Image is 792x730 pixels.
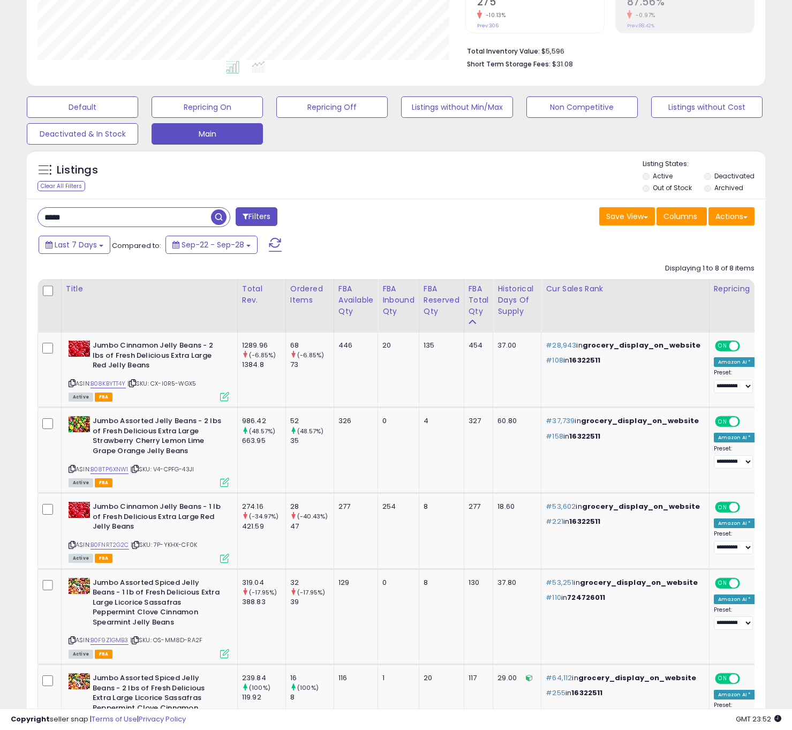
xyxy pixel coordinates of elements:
[738,578,755,588] span: OFF
[130,636,202,644] span: | SKU: OS-MM8D-RA2F
[249,683,270,692] small: (100%)
[57,163,98,178] h5: Listings
[738,674,755,683] span: OFF
[90,465,129,474] a: B08TP6XNW1
[716,674,729,683] span: ON
[714,518,756,528] div: Amazon AI *
[152,96,263,118] button: Repricing On
[738,503,755,512] span: OFF
[242,436,285,446] div: 663.95
[290,341,334,350] div: 68
[546,673,700,683] p: in
[382,416,411,426] div: 0
[657,207,707,225] button: Columns
[11,714,50,724] strong: Copyright
[249,588,277,597] small: (-17.95%)
[290,597,334,607] div: 39
[290,673,334,683] div: 16
[424,502,456,511] div: 8
[482,11,506,19] small: -10.13%
[242,502,285,511] div: 274.16
[11,714,186,725] div: seller snap | |
[242,341,285,350] div: 1289.96
[69,578,229,657] div: ASIN:
[290,283,329,306] div: Ordered Items
[139,714,186,724] a: Privacy Policy
[424,416,456,426] div: 4
[424,283,459,317] div: FBA Reserved Qty
[236,207,277,226] button: Filters
[627,22,654,29] small: Prev: 88.42%
[55,239,97,250] span: Last 7 Days
[546,416,700,426] p: in
[249,427,275,435] small: (48.57%)
[249,351,276,359] small: (-6.85%)
[131,540,197,549] span: | SKU: 7P-YKHX-CF0K
[338,673,369,683] div: 116
[66,283,233,295] div: Title
[583,340,701,350] span: grocery_display_on_website
[69,673,90,689] img: 51X4Wmk9pCL._SL40_.jpg
[651,96,763,118] button: Listings without Cost
[290,416,334,426] div: 52
[469,673,485,683] div: 117
[714,171,755,180] label: Deactivated
[90,379,126,388] a: B08KBYTT4Y
[165,236,258,254] button: Sep-22 - Sep-28
[93,578,223,630] b: Jumbo Assorted Spiced Jelly Beans - 1 lb of Fresh Delicious Extra Large Licorice Sassafras Pepper...
[497,416,533,426] div: 60.80
[424,578,456,588] div: 8
[338,283,373,317] div: FBA Available Qty
[469,502,485,511] div: 277
[112,240,161,251] span: Compared to:
[714,606,756,630] div: Preset:
[546,416,575,426] span: #37,739
[297,512,328,521] small: (-40.43%)
[93,673,223,726] b: Jumbo Assorted Spiced Jelly Beans - 2 lbs of Fresh Delicious Extra Large Licorice Sassafras Peppe...
[242,693,285,702] div: 119.92
[526,96,638,118] button: Non Competitive
[69,502,229,561] div: ASIN:
[716,342,729,351] span: ON
[242,673,285,683] div: 239.84
[297,427,323,435] small: (48.57%)
[546,501,576,511] span: #53,602
[90,540,129,550] a: B0FNRT2G2C
[424,341,456,350] div: 135
[708,207,755,225] button: Actions
[716,503,729,512] span: ON
[242,597,285,607] div: 388.83
[469,416,485,426] div: 327
[716,417,729,426] span: ON
[69,341,90,357] img: 41ErJcAkVhL._SL40_.jpg
[297,683,319,692] small: (100%)
[477,22,499,29] small: Prev: 306
[69,341,229,400] div: ASIN:
[69,650,93,659] span: All listings currently available for purchase on Amazon
[242,522,285,531] div: 421.59
[290,502,334,511] div: 28
[546,577,574,588] span: #53,251
[249,512,278,521] small: (-34.97%)
[714,594,756,604] div: Amazon AI *
[130,465,194,473] span: | SKU: V4-CPFG-43JI
[569,516,600,526] span: 16322511
[497,283,537,317] div: Historical Days Of Supply
[382,578,411,588] div: 0
[90,636,129,645] a: B0F9Z1GMB3
[290,693,334,702] div: 8
[736,714,781,724] span: 2025-10-6 23:52 GMT
[27,123,138,145] button: Deactivated & In Stock
[338,578,369,588] div: 129
[382,673,411,683] div: 1
[469,283,489,317] div: FBA Total Qty
[546,673,572,683] span: #64,112
[95,650,113,659] span: FBA
[571,688,602,698] span: 16322511
[27,96,138,118] button: Default
[69,578,90,594] img: 51X4Wmk9pCL._SL40_.jpg
[92,714,137,724] a: Terms of Use
[546,578,700,588] p: in
[69,393,93,402] span: All listings currently available for purchase on Amazon
[338,341,369,350] div: 446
